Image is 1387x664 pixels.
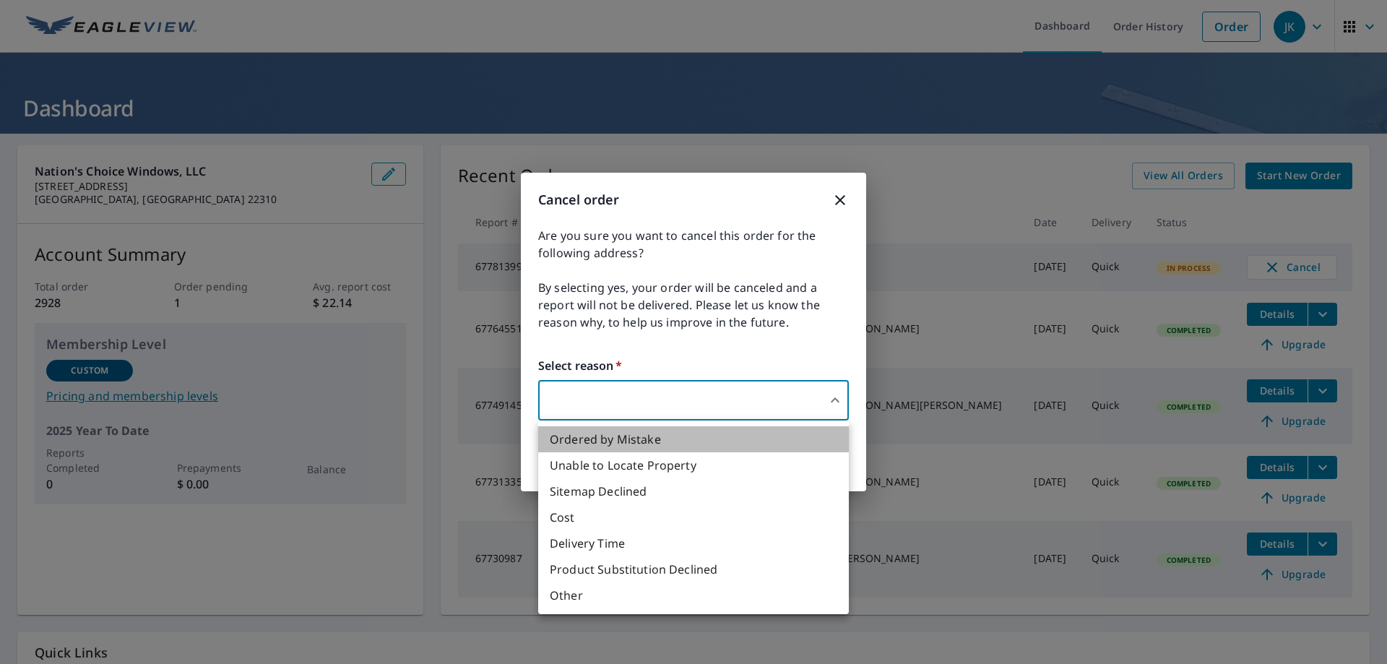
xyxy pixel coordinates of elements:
[538,504,849,530] li: Cost
[538,582,849,608] li: Other
[538,426,849,452] li: Ordered by Mistake
[538,452,849,478] li: Unable to Locate Property
[538,478,849,504] li: Sitemap Declined
[538,556,849,582] li: Product Substitution Declined
[538,530,849,556] li: Delivery Time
